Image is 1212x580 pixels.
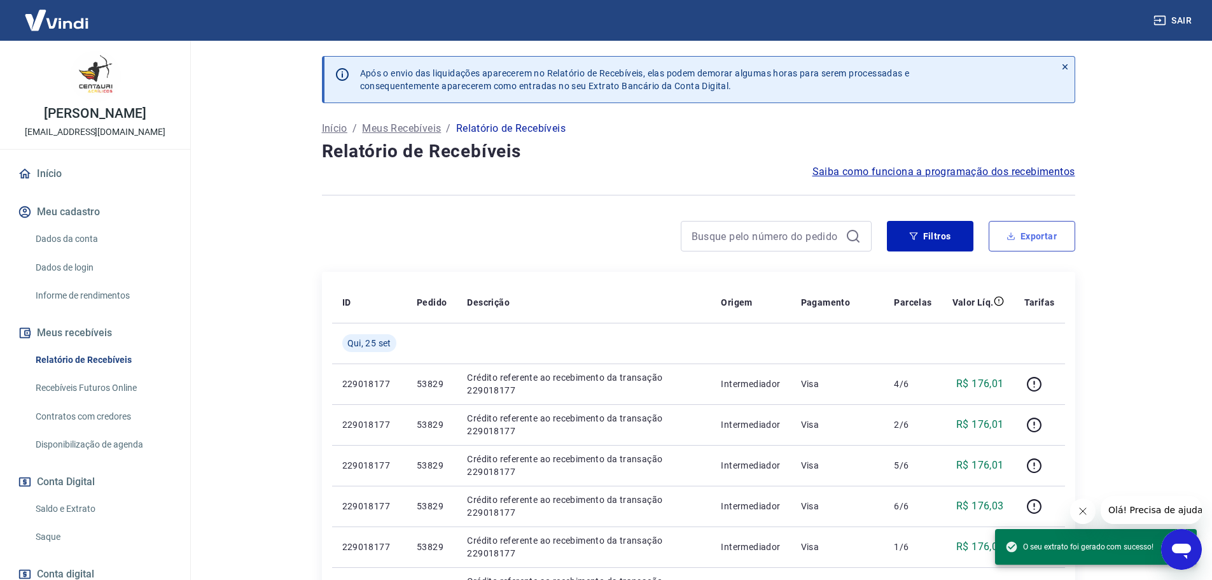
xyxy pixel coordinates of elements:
button: Exportar [989,221,1075,251]
a: Saldo e Extrato [31,496,175,522]
p: 53829 [417,459,447,472]
p: 229018177 [342,459,396,472]
p: Intermediador [721,459,780,472]
p: Após o envio das liquidações aparecerem no Relatório de Recebíveis, elas podem demorar algumas ho... [360,67,910,92]
span: O seu extrato foi gerado com sucesso! [1005,541,1153,553]
a: Meus Recebíveis [362,121,441,136]
p: Intermediador [721,541,780,553]
a: Contratos com credores [31,404,175,430]
img: Vindi [15,1,98,39]
p: 6/6 [894,500,931,513]
p: Tarifas [1024,296,1055,309]
p: [PERSON_NAME] [44,107,146,120]
p: R$ 176,01 [956,376,1004,392]
p: Origem [721,296,752,309]
a: Saiba como funciona a programação dos recebimentos [812,164,1075,180]
button: Sair [1151,9,1197,32]
p: Parcelas [894,296,931,309]
p: ID [342,296,351,309]
p: R$ 176,01 [956,539,1004,555]
p: Pagamento [801,296,851,309]
iframe: Mensagem da empresa [1101,496,1202,524]
span: Qui, 25 set [347,337,391,350]
iframe: Botão para abrir a janela de mensagens [1161,529,1202,570]
button: Meu cadastro [15,198,175,226]
p: Intermediador [721,500,780,513]
a: Informe de rendimentos [31,283,175,309]
a: Relatório de Recebíveis [31,347,175,373]
p: [EMAIL_ADDRESS][DOMAIN_NAME] [25,125,165,139]
p: Intermediador [721,418,780,431]
p: Pedido [417,296,447,309]
button: Meus recebíveis [15,319,175,347]
p: 1/6 [894,541,931,553]
p: 5/6 [894,459,931,472]
button: Filtros [887,221,973,251]
p: Valor Líq. [952,296,994,309]
h4: Relatório de Recebíveis [322,139,1075,164]
a: Saque [31,524,175,550]
button: Conta Digital [15,468,175,496]
p: Crédito referente ao recebimento da transação 229018177 [467,534,700,560]
p: Visa [801,459,874,472]
p: / [352,121,357,136]
p: 4/6 [894,378,931,390]
p: Descrição [467,296,510,309]
p: R$ 176,03 [956,499,1004,514]
p: 53829 [417,500,447,513]
p: Visa [801,418,874,431]
a: Início [15,160,175,188]
a: Recebíveis Futuros Online [31,375,175,401]
p: 229018177 [342,418,396,431]
p: Crédito referente ao recebimento da transação 229018177 [467,453,700,478]
a: Dados da conta [31,226,175,252]
p: Crédito referente ao recebimento da transação 229018177 [467,493,700,519]
p: R$ 176,01 [956,417,1004,432]
p: Relatório de Recebíveis [456,121,566,136]
p: Visa [801,500,874,513]
p: 229018177 [342,378,396,390]
p: Visa [801,378,874,390]
p: Crédito referente ao recebimento da transação 229018177 [467,412,700,437]
span: Olá! Precisa de ajuda? [8,9,107,19]
p: Visa [801,541,874,553]
p: 53829 [417,378,447,390]
p: 2/6 [894,418,931,431]
p: 53829 [417,541,447,553]
img: dd6b44d6-53e7-4c2f-acc0-25087f8ca7ac.jpeg [70,51,121,102]
p: Crédito referente ao recebimento da transação 229018177 [467,371,700,397]
a: Início [322,121,347,136]
a: Disponibilização de agenda [31,432,175,458]
p: / [446,121,450,136]
input: Busque pelo número do pedido [692,227,840,246]
iframe: Fechar mensagem [1070,499,1096,524]
p: 229018177 [342,500,396,513]
p: R$ 176,01 [956,458,1004,473]
a: Dados de login [31,255,175,281]
p: Intermediador [721,378,780,390]
p: 53829 [417,418,447,431]
p: 229018177 [342,541,396,553]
